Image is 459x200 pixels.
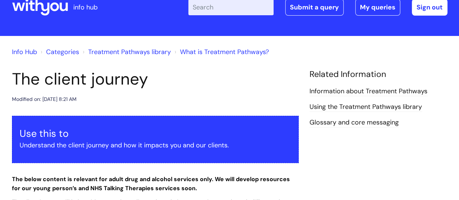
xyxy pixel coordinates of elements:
li: What is Treatment Pathways? [173,46,269,58]
strong: The below content is relevant for adult drug and alcohol services only. We will develop resources... [12,175,290,192]
a: Treatment Pathways library [88,48,171,56]
p: Understand the client journey and how it impacts you and our clients. [20,139,291,151]
a: What is Treatment Pathways? [180,48,269,56]
h3: Use this to [20,128,291,139]
a: Information about Treatment Pathways [310,87,427,96]
a: Glossary and core messaging [310,118,399,127]
a: Info Hub [12,48,37,56]
div: Modified on: [DATE] 8:21 AM [12,95,77,104]
h4: Related Information [310,69,447,79]
a: Using the Treatment Pathways library [310,102,422,112]
p: info hub [73,1,98,13]
a: Categories [46,48,79,56]
li: Treatment Pathways library [81,46,171,58]
h1: The client journey [12,69,299,89]
li: Solution home [39,46,79,58]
